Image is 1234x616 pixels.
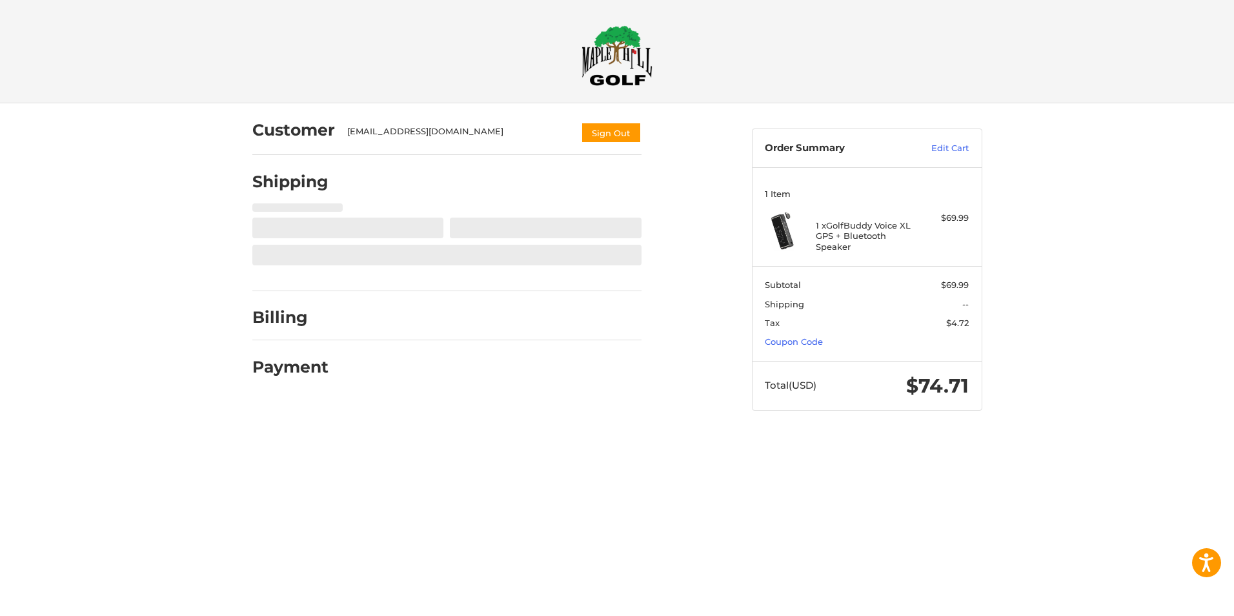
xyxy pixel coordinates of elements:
[765,379,816,391] span: Total (USD)
[941,280,969,290] span: $69.99
[962,299,969,309] span: --
[765,318,780,328] span: Tax
[904,142,969,155] a: Edit Cart
[918,212,969,225] div: $69.99
[252,357,329,377] h2: Payment
[906,374,969,398] span: $74.71
[252,120,335,140] h2: Customer
[252,172,329,192] h2: Shipping
[581,122,642,143] button: Sign Out
[765,280,801,290] span: Subtotal
[765,189,969,199] h3: 1 Item
[946,318,969,328] span: $4.72
[765,142,904,155] h3: Order Summary
[765,336,823,347] a: Coupon Code
[816,220,915,252] h4: 1 x GolfBuddy Voice XL GPS + Bluetooth Speaker
[347,125,568,143] div: [EMAIL_ADDRESS][DOMAIN_NAME]
[252,307,328,327] h2: Billing
[765,299,804,309] span: Shipping
[582,25,652,86] img: Maple Hill Golf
